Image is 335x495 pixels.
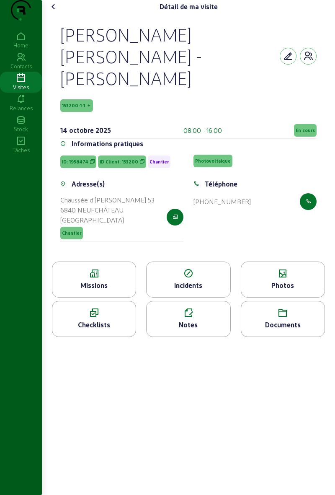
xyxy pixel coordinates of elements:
div: Détail de ma visite [160,2,218,12]
div: Missions [52,280,136,290]
span: 153200-1-1 [62,103,85,109]
span: Chantier [62,230,81,236]
span: En cours [296,127,315,133]
div: Notes [147,320,230,330]
div: [PHONE_NUMBER] [193,197,251,207]
div: Checklists [52,320,136,330]
div: Documents [241,320,325,330]
div: Chaussée d'[PERSON_NAME] 53 [60,195,155,205]
span: Photovoltaique [195,158,231,164]
span: ID: 1958474 [62,159,88,165]
div: Incidents [147,280,230,290]
div: 08:00 - 16:00 [183,125,222,135]
div: Photos [241,280,325,290]
div: [GEOGRAPHIC_DATA] [60,215,155,225]
div: 14 octobre 2025 [60,125,111,135]
div: Téléphone [205,179,237,189]
div: 6840 NEUFCHÂTEAU [60,205,155,215]
span: Chantier [149,159,169,165]
div: Adresse(s) [72,179,105,189]
div: Informations pratiques [72,139,143,149]
div: [PERSON_NAME] [PERSON_NAME] - [PERSON_NAME] [60,23,280,89]
span: ID Client: 153200 [100,159,138,165]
